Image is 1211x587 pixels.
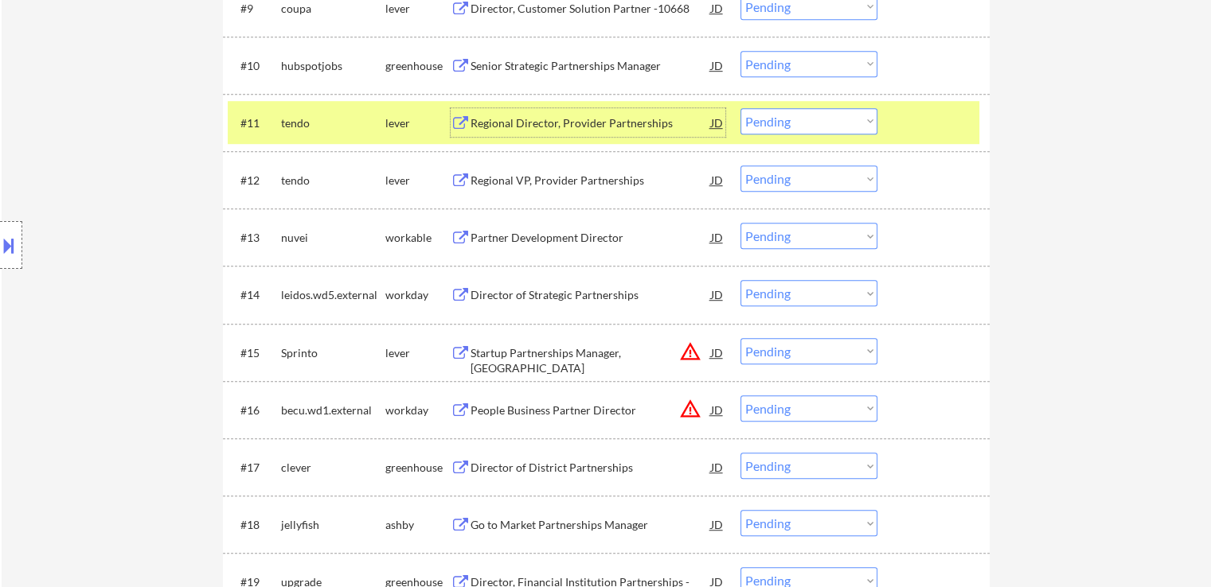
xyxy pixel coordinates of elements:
[679,340,701,363] button: warning_amber
[240,58,268,74] div: #10
[240,402,268,418] div: #16
[385,230,451,246] div: workable
[240,460,268,476] div: #17
[471,402,711,418] div: People Business Partner Director
[471,230,711,246] div: Partner Development Director
[709,395,725,424] div: JD
[709,165,725,194] div: JD
[281,460,385,476] div: clever
[709,223,725,251] div: JD
[385,58,451,74] div: greenhouse
[281,115,385,131] div: tendo
[281,402,385,418] div: becu.wd1.external
[385,1,451,17] div: lever
[281,173,385,189] div: tendo
[471,173,711,189] div: Regional VP, Provider Partnerships
[471,460,711,476] div: Director of District Partnerships
[240,517,268,533] div: #18
[385,173,451,189] div: lever
[471,345,711,376] div: Startup Partnerships Manager, [GEOGRAPHIC_DATA]
[240,1,268,17] div: #9
[385,115,451,131] div: lever
[281,1,385,17] div: coupa
[471,517,711,533] div: Go to Market Partnerships Manager
[281,58,385,74] div: hubspotjobs
[709,51,725,80] div: JD
[281,517,385,533] div: jellyfish
[679,398,701,420] button: warning_amber
[385,460,451,476] div: greenhouse
[709,453,725,481] div: JD
[709,108,725,137] div: JD
[471,287,711,303] div: Director of Strategic Partnerships
[281,287,385,303] div: leidos.wd5.external
[709,510,725,538] div: JD
[385,402,451,418] div: workday
[385,345,451,361] div: lever
[471,115,711,131] div: Regional Director, Provider Partnerships
[385,517,451,533] div: ashby
[281,230,385,246] div: nuvei
[385,287,451,303] div: workday
[709,338,725,367] div: JD
[471,1,711,17] div: Director, Customer Solution Partner -10668
[281,345,385,361] div: Sprinto
[471,58,711,74] div: Senior Strategic Partnerships Manager
[709,280,725,309] div: JD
